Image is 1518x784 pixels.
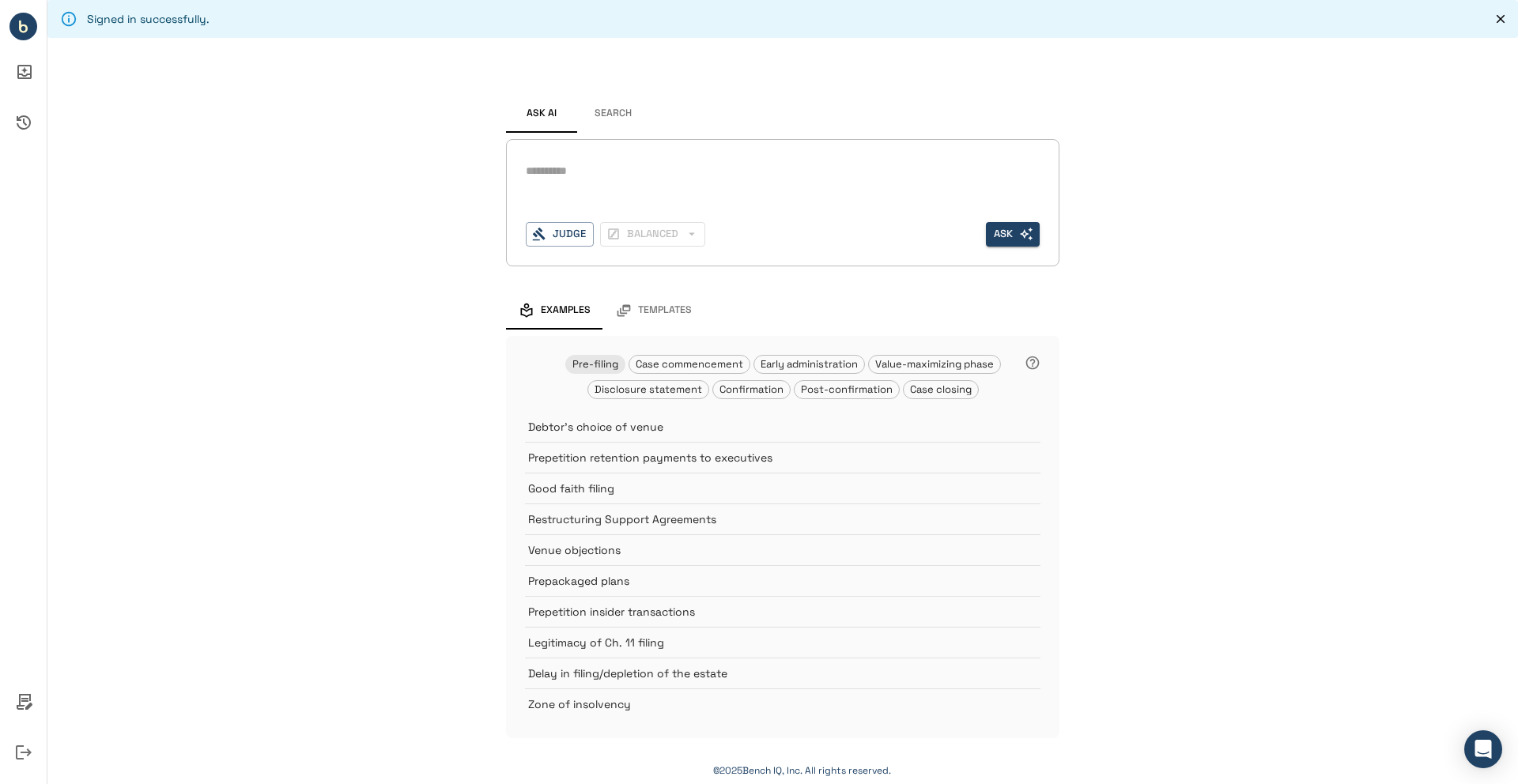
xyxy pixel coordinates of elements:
span: Post-confirmation [795,383,899,396]
p: Venue objections [528,542,1001,558]
div: Value-maximizing phase [868,355,1001,374]
p: Prepackaged plans [528,573,1001,589]
p: Good faith filing [528,481,1001,496]
span: Disclosure statement [588,383,708,396]
span: Confirmation [713,383,790,396]
button: Judge [526,222,594,247]
span: Templates [638,304,692,317]
div: Pre-filing [565,355,625,374]
span: Ask AI [527,107,557,120]
div: Early administration [753,355,865,374]
div: Delay in filing/depletion of the estate [525,658,1040,688]
span: Case closing [904,383,978,396]
div: Prepetition retention payments to executives [525,442,1040,473]
span: Examples [541,304,591,317]
p: Zone of insolvency [528,696,1001,712]
div: examples and templates tabs [506,292,1059,330]
p: Delay in filing/depletion of the estate [528,665,1001,681]
div: Venue objections [525,534,1040,565]
button: Ask [986,222,1040,247]
p: Debtor's choice of venue [528,419,1001,435]
p: Prepetition retention payments to executives [528,450,1001,465]
div: Confirmation [712,380,791,399]
p: Legitimacy of Ch. 11 filing [528,635,1001,650]
div: Zone of insolvency [525,688,1040,719]
button: Search [577,95,648,133]
div: Post-confirmation [794,380,900,399]
div: Restructuring Support Agreements [525,503,1040,534]
div: Prepetition insider transactions [525,596,1040,627]
div: Case commencement [629,355,750,374]
span: Early administration [754,357,864,371]
p: Prepetition insider transactions [528,604,1001,620]
div: Signed in successfully. [87,5,210,33]
span: Pre-filing [566,357,625,371]
div: Disclosure statement [587,380,709,399]
div: Legitimacy of Ch. 11 filing [525,627,1040,658]
div: Open Intercom Messenger [1464,730,1502,768]
div: Prepackaged plans [525,565,1040,596]
span: Value-maximizing phase [869,357,1000,371]
div: Debtor's choice of venue [525,412,1040,442]
span: Case commencement [629,357,750,371]
span: Enter search text [986,222,1040,247]
div: Case closing [903,380,979,399]
p: Restructuring Support Agreements [528,511,1001,527]
div: Good faith filing [525,473,1040,503]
